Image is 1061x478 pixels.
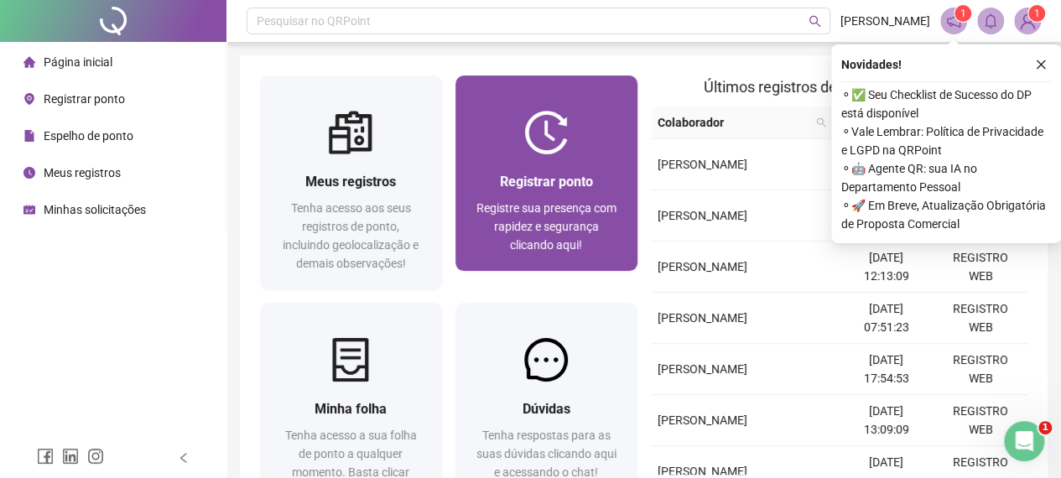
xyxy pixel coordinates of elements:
span: 1 [1038,421,1052,434]
span: left [178,452,190,464]
a: Meus registrosTenha acesso aos seus registros de ponto, incluindo geolocalização e demais observa... [260,75,442,289]
span: Página inicial [44,55,112,69]
sup: Atualize o seu contato no menu Meus Dados [1028,5,1045,22]
span: Meus registros [305,174,396,190]
td: [DATE] 17:54:53 [839,344,933,395]
span: [PERSON_NAME] [658,413,747,427]
span: Colaborador [658,113,809,132]
span: Registre sua presença com rapidez e segurança clicando aqui! [476,201,616,252]
img: 93660 [1015,8,1040,34]
span: [PERSON_NAME] [658,209,747,222]
span: [PERSON_NAME] [658,311,747,325]
span: Novidades ! [841,55,902,74]
span: 1 [960,8,966,19]
td: REGISTRO WEB [934,395,1027,446]
span: instagram [87,448,104,465]
span: Últimos registros de ponto sincronizados [704,78,975,96]
span: ⚬ Vale Lembrar: Política de Privacidade e LGPD na QRPoint [841,122,1051,159]
span: facebook [37,448,54,465]
span: search [816,117,826,127]
span: bell [983,13,998,29]
span: home [23,56,35,68]
span: file [23,130,35,142]
a: Registrar pontoRegistre sua presença com rapidez e segurança clicando aqui! [455,75,637,271]
span: Minha folha [315,401,387,417]
td: REGISTRO WEB [934,344,1027,395]
span: search [809,15,821,28]
span: Espelho de ponto [44,129,133,143]
span: [PERSON_NAME] [658,362,747,376]
span: [PERSON_NAME] [658,158,747,171]
span: linkedin [62,448,79,465]
span: notification [946,13,961,29]
td: [DATE] 12:13:09 [839,242,933,293]
sup: 1 [954,5,971,22]
span: [PERSON_NAME] [658,465,747,478]
span: ⚬ 🚀 Em Breve, Atualização Obrigatória de Proposta Comercial [841,196,1051,233]
span: environment [23,93,35,105]
span: 1 [1034,8,1040,19]
td: REGISTRO WEB [934,293,1027,344]
span: ⚬ ✅ Seu Checklist de Sucesso do DP está disponível [841,86,1051,122]
span: Minhas solicitações [44,203,146,216]
td: [DATE] 07:51:23 [839,293,933,344]
span: Dúvidas [523,401,570,417]
iframe: Intercom live chat [1004,421,1044,461]
span: schedule [23,204,35,216]
span: search [813,110,830,135]
span: ⚬ 🤖 Agente QR: sua IA no Departamento Pessoal [841,159,1051,196]
span: close [1035,59,1047,70]
span: clock-circle [23,167,35,179]
span: [PERSON_NAME] [840,12,930,30]
span: Tenha acesso aos seus registros de ponto, incluindo geolocalização e demais observações! [283,201,419,270]
span: Registrar ponto [44,92,125,106]
span: [PERSON_NAME] [658,260,747,273]
span: Registrar ponto [500,174,593,190]
td: [DATE] 13:09:09 [839,395,933,446]
span: Meus registros [44,166,121,179]
td: REGISTRO WEB [934,242,1027,293]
